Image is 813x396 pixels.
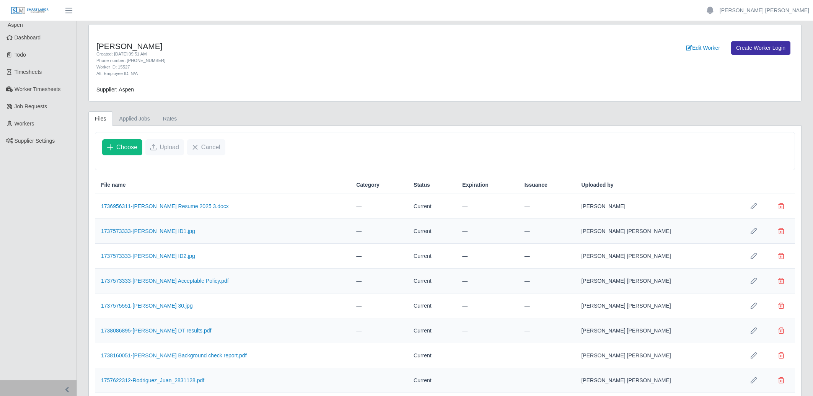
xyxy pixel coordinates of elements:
[96,86,134,93] span: Supplier: Aspen
[15,121,34,127] span: Workers
[746,223,761,239] button: Row Edit
[101,228,195,234] a: 1737573333-[PERSON_NAME] ID1.jpg
[15,52,26,58] span: Todo
[116,143,137,152] span: Choose
[101,328,211,334] a: 1738086895-[PERSON_NAME] DT results.pdf
[774,348,789,363] button: Delete file
[581,181,613,189] span: Uploaded by
[414,181,430,189] span: Status
[456,244,518,269] td: —
[15,86,60,92] span: Worker Timesheets
[774,298,789,313] button: Delete file
[746,298,761,313] button: Row Edit
[101,377,204,383] a: 1757622312-Rodriguez_Juan_2831128.pdf
[720,7,809,15] a: [PERSON_NAME] [PERSON_NAME]
[774,223,789,239] button: Delete file
[774,323,789,338] button: Delete file
[96,57,498,64] div: Phone number: [PHONE_NUMBER]
[774,273,789,288] button: Delete file
[356,181,380,189] span: Category
[575,244,740,269] td: [PERSON_NAME] [PERSON_NAME]
[101,278,229,284] a: 1737573333-[PERSON_NAME] Acceptable Policy.pdf
[350,269,407,293] td: —
[350,343,407,368] td: —
[96,51,498,57] div: Created: [DATE] 09:51 AM
[96,41,498,51] h4: [PERSON_NAME]
[746,199,761,214] button: Row Edit
[407,343,456,368] td: Current
[575,269,740,293] td: [PERSON_NAME] [PERSON_NAME]
[350,368,407,393] td: —
[456,343,518,368] td: —
[15,69,42,75] span: Timesheets
[15,34,41,41] span: Dashboard
[407,244,456,269] td: Current
[350,293,407,318] td: —
[145,139,184,155] button: Upload
[462,181,488,189] span: Expiration
[201,143,220,152] span: Cancel
[575,293,740,318] td: [PERSON_NAME] [PERSON_NAME]
[456,219,518,244] td: —
[575,318,740,343] td: [PERSON_NAME] [PERSON_NAME]
[774,199,789,214] button: Delete file
[350,318,407,343] td: —
[456,318,518,343] td: —
[113,111,156,126] a: Applied Jobs
[575,194,740,219] td: [PERSON_NAME]
[350,219,407,244] td: —
[575,368,740,393] td: [PERSON_NAME] [PERSON_NAME]
[88,111,113,126] a: Files
[731,41,790,55] a: Create Worker Login
[96,70,498,77] div: Alt. Employee ID: N/A
[407,318,456,343] td: Current
[456,293,518,318] td: —
[518,293,575,318] td: —
[407,368,456,393] td: Current
[518,219,575,244] td: —
[407,219,456,244] td: Current
[518,368,575,393] td: —
[350,194,407,219] td: —
[575,343,740,368] td: [PERSON_NAME] [PERSON_NAME]
[774,373,789,388] button: Delete file
[774,248,789,264] button: Delete file
[8,22,23,28] span: Aspen
[746,273,761,288] button: Row Edit
[525,181,547,189] span: Issuance
[746,373,761,388] button: Row Edit
[156,111,184,126] a: Rates
[518,318,575,343] td: —
[187,139,225,155] button: Cancel
[96,64,498,70] div: Worker ID: 15527
[518,244,575,269] td: —
[746,248,761,264] button: Row Edit
[101,303,193,309] a: 1737575551-[PERSON_NAME] 30.jpg
[15,103,47,109] span: Job Requests
[101,181,126,189] span: File name
[575,219,740,244] td: [PERSON_NAME] [PERSON_NAME]
[407,194,456,219] td: Current
[15,138,55,144] span: Supplier Settings
[407,269,456,293] td: Current
[456,269,518,293] td: —
[456,194,518,219] td: —
[518,343,575,368] td: —
[518,194,575,219] td: —
[681,41,725,55] a: Edit Worker
[407,293,456,318] td: Current
[101,352,247,359] a: 1738160051-[PERSON_NAME] Background check report.pdf
[160,143,179,152] span: Upload
[102,139,142,155] button: Choose
[746,348,761,363] button: Row Edit
[456,368,518,393] td: —
[350,244,407,269] td: —
[11,7,49,15] img: SLM Logo
[518,269,575,293] td: —
[101,203,229,209] a: 1736956311-[PERSON_NAME] Resume 2025 3.docx
[101,253,195,259] a: 1737573333-[PERSON_NAME] ID2.jpg
[746,323,761,338] button: Row Edit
